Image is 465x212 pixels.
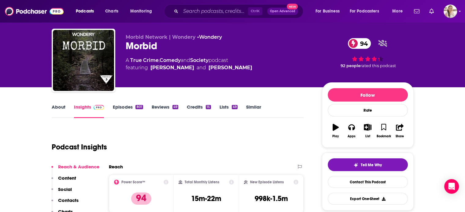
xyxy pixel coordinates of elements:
[328,193,408,205] button: Export One-Sheet
[74,104,104,118] a: InsightsPodchaser Pro
[197,34,222,40] span: •
[51,197,79,209] button: Contacts
[126,6,160,16] button: open menu
[94,105,104,110] img: Podchaser Pro
[246,104,261,118] a: Similar
[130,7,152,16] span: Monitoring
[76,7,94,16] span: Podcasts
[444,179,459,194] div: Open Intercom Messenger
[160,57,181,63] a: Comedy
[51,186,72,198] button: Social
[248,7,262,15] span: Ctrl K
[444,5,457,18] button: Show profile menu
[354,38,371,49] span: 94
[199,34,222,40] a: Wondery
[232,105,238,109] div: 49
[392,120,408,142] button: Share
[5,5,64,17] img: Podchaser - Follow, Share and Rate Podcasts
[101,6,122,16] a: Charts
[267,8,298,15] button: Open AdvancedNew
[270,10,295,13] span: Open Advanced
[58,197,79,203] p: Contacts
[135,105,143,109] div: 801
[328,176,408,188] a: Contact This Podcast
[150,64,194,71] a: Ashleigh Kelley
[361,163,382,167] span: Tell Me Why
[206,105,211,109] div: 15
[411,6,422,16] a: Show notifications dropdown
[360,63,396,68] span: rated this podcast
[348,135,356,138] div: Apps
[376,135,391,138] div: Bookmark
[53,30,114,91] img: Morbid
[344,120,360,142] button: Apps
[350,7,379,16] span: For Podcasters
[427,6,436,16] a: Show notifications dropdown
[191,194,221,203] h3: 15m-22m
[365,135,370,138] div: List
[328,104,408,117] div: Rate
[172,105,178,109] div: 49
[121,180,145,184] h2: Power Score™
[396,135,404,138] div: Share
[311,6,347,16] button: open menu
[255,194,288,203] h3: 998k-1.5m
[72,6,102,16] button: open menu
[220,104,238,118] a: Lists49
[105,7,118,16] span: Charts
[353,163,358,167] img: tell me why sparkle
[328,158,408,171] button: tell me why sparkleTell Me Why
[444,5,457,18] span: Logged in as acquavie
[376,120,392,142] button: Bookmark
[152,104,178,118] a: Reviews49
[360,120,375,142] button: List
[209,64,252,71] a: Alaina Urquhart
[58,164,99,170] p: Reach & Audience
[185,180,219,184] h2: Total Monthly Listens
[170,4,309,18] div: Search podcasts, credits, & more...
[126,57,252,71] div: A podcast
[250,180,284,184] h2: New Episode Listens
[51,175,76,186] button: Content
[51,164,99,175] button: Reach & Audience
[126,34,196,40] span: Morbid Network | Wondery
[197,64,206,71] span: and
[52,104,65,118] a: About
[58,186,72,192] p: Social
[388,6,410,16] button: open menu
[392,7,403,16] span: More
[346,6,388,16] button: open menu
[126,64,252,71] span: featuring
[332,135,339,138] div: Play
[287,4,298,9] span: New
[316,7,340,16] span: For Business
[328,120,344,142] button: Play
[52,142,107,152] h1: Podcast Insights
[113,104,143,118] a: Episodes801
[328,88,408,102] button: Follow
[341,63,360,68] span: 92 people
[58,175,76,181] p: Content
[181,57,190,63] span: and
[190,57,209,63] a: Society
[348,38,371,49] a: 94
[131,192,151,205] p: 94
[130,57,159,63] a: True Crime
[109,164,123,170] h2: Reach
[181,6,248,16] input: Search podcasts, credits, & more...
[187,104,211,118] a: Credits15
[322,34,414,72] div: 94 92 peoplerated this podcast
[444,5,457,18] img: User Profile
